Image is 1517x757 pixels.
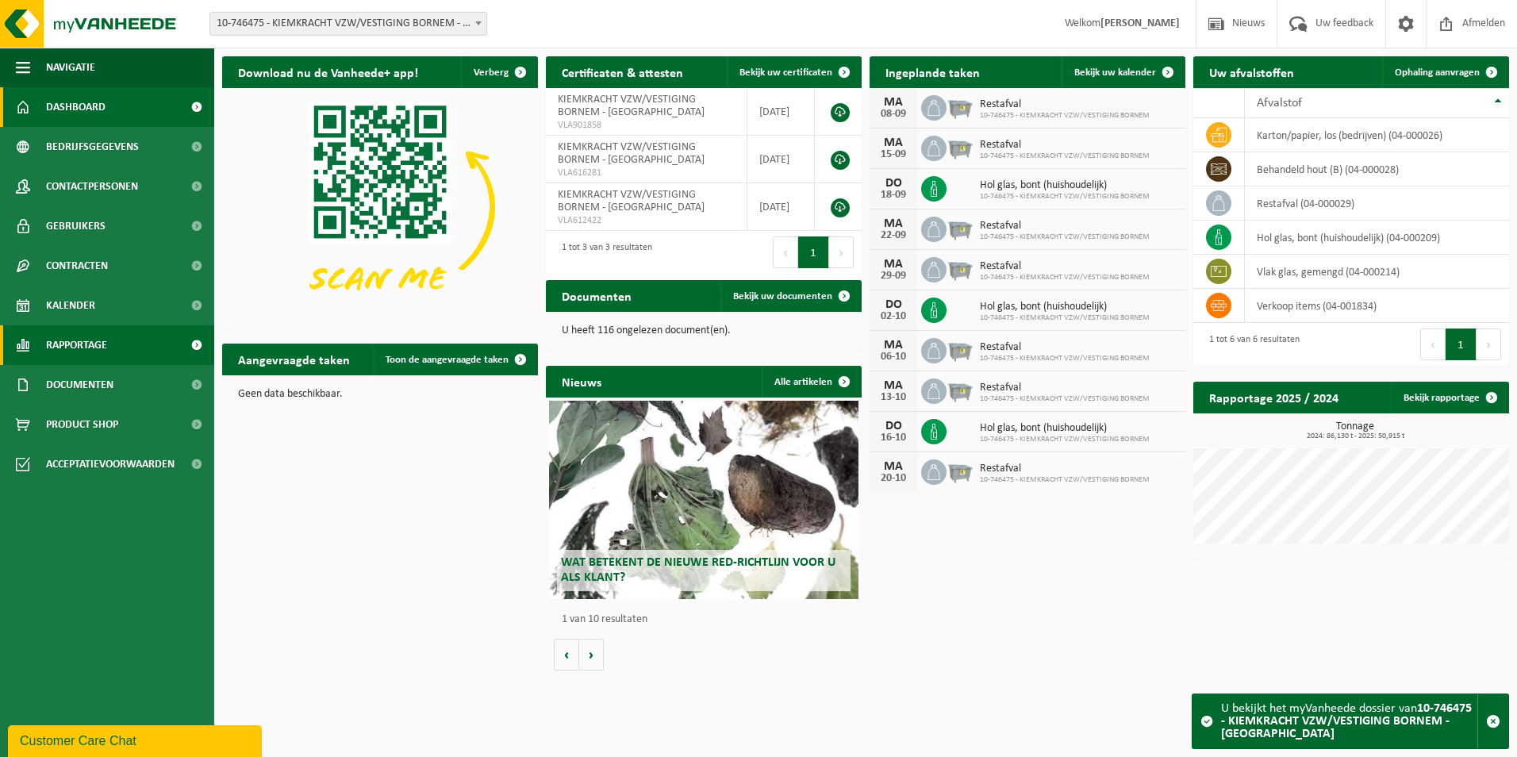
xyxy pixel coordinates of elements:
span: Hol glas, bont (huishoudelijk) [980,179,1150,192]
h2: Uw afvalstoffen [1193,56,1310,87]
button: Next [1477,329,1501,360]
span: Restafval [980,260,1150,273]
p: Geen data beschikbaar. [238,389,522,400]
a: Bekijk rapportage [1391,382,1507,413]
span: Dashboard [46,87,106,127]
span: Product Shop [46,405,118,444]
span: 10-746475 - KIEMKRACHT VZW/VESTIGING BORNEM [980,394,1150,404]
td: karton/papier, los (bedrijven) (04-000026) [1245,118,1509,152]
span: Restafval [980,98,1150,111]
span: Restafval [980,382,1150,394]
span: Rapportage [46,325,107,365]
p: U heeft 116 ongelezen document(en). [562,325,846,336]
span: Afvalstof [1257,97,1302,110]
span: Restafval [980,139,1150,152]
span: Verberg [474,67,509,78]
div: MA [878,217,909,230]
span: 2024: 86,130 t - 2025: 50,915 t [1201,432,1509,440]
td: [DATE] [747,88,815,136]
span: Bedrijfsgegevens [46,127,139,167]
div: 20-10 [878,473,909,484]
button: Next [829,236,854,268]
button: 1 [798,236,829,268]
div: MA [878,379,909,392]
a: Bekijk uw certificaten [727,56,860,88]
div: MA [878,460,909,473]
h2: Nieuws [546,366,617,397]
div: MA [878,136,909,149]
td: verkoop items (04-001834) [1245,289,1509,323]
td: vlak glas, gemengd (04-000214) [1245,255,1509,289]
span: 10-746475 - KIEMKRACHT VZW/VESTIGING BORNEM [980,475,1150,485]
a: Bekijk uw kalender [1062,56,1184,88]
a: Toon de aangevraagde taken [373,344,536,375]
div: 16-10 [878,432,909,444]
h2: Aangevraagde taken [222,344,366,375]
td: hol glas, bont (huishoudelijk) (04-000209) [1245,221,1509,255]
span: Bekijk uw certificaten [739,67,832,78]
div: 15-09 [878,149,909,160]
span: 10-746475 - KIEMKRACHT VZW/VESTIGING BORNEM [980,273,1150,282]
span: VLA612422 [558,214,735,227]
a: Alle artikelen [762,366,860,398]
span: Toon de aangevraagde taken [386,355,509,365]
span: VLA901858 [558,119,735,132]
button: Previous [773,236,798,268]
div: DO [878,177,909,190]
div: 13-10 [878,392,909,403]
span: Hol glas, bont (huishoudelijk) [980,422,1150,435]
button: Volgende [579,639,604,671]
h2: Rapportage 2025 / 2024 [1193,382,1354,413]
div: MA [878,339,909,352]
button: Previous [1420,329,1446,360]
h2: Certificaten & attesten [546,56,699,87]
button: Verberg [461,56,536,88]
div: 06-10 [878,352,909,363]
div: DO [878,420,909,432]
div: 1 tot 6 van 6 resultaten [1201,327,1300,362]
span: Ophaling aanvragen [1395,67,1480,78]
span: Gebruikers [46,206,106,246]
div: MA [878,258,909,271]
span: Navigatie [46,48,95,87]
img: WB-2500-GAL-GY-04 [947,336,974,363]
a: Bekijk uw documenten [720,280,860,312]
span: 10-746475 - KIEMKRACHT VZW/VESTIGING BORNEM [980,192,1150,202]
strong: 10-746475 - KIEMKRACHT VZW/VESTIGING BORNEM - [GEOGRAPHIC_DATA] [1221,702,1472,740]
img: WB-2500-GAL-GY-04 [947,376,974,403]
span: Contracten [46,246,108,286]
span: 10-746475 - KIEMKRACHT VZW/VESTIGING BORNEM - BORNEM [210,13,486,35]
span: Bekijk uw documenten [733,291,832,302]
strong: [PERSON_NAME] [1100,17,1180,29]
h2: Download nu de Vanheede+ app! [222,56,434,87]
td: behandeld hout (B) (04-000028) [1245,152,1509,186]
span: Documenten [46,365,113,405]
a: Wat betekent de nieuwe RED-richtlijn voor u als klant? [549,401,858,599]
span: Hol glas, bont (huishoudelijk) [980,301,1150,313]
div: 18-09 [878,190,909,201]
span: Kalender [46,286,95,325]
div: 29-09 [878,271,909,282]
td: [DATE] [747,183,815,231]
div: DO [878,298,909,311]
h2: Ingeplande taken [870,56,996,87]
div: 1 tot 3 van 3 resultaten [554,235,652,270]
img: Download de VHEPlus App [222,88,538,325]
span: Restafval [980,341,1150,354]
span: 10-746475 - KIEMKRACHT VZW/VESTIGING BORNEM [980,313,1150,323]
td: [DATE] [747,136,815,183]
img: WB-2500-GAL-GY-04 [947,255,974,282]
h2: Documenten [546,280,647,311]
iframe: chat widget [8,722,265,757]
span: KIEMKRACHT VZW/VESTIGING BORNEM - [GEOGRAPHIC_DATA] [558,189,705,213]
span: VLA616281 [558,167,735,179]
p: 1 van 10 resultaten [562,614,854,625]
span: KIEMKRACHT VZW/VESTIGING BORNEM - [GEOGRAPHIC_DATA] [558,94,705,118]
span: 10-746475 - KIEMKRACHT VZW/VESTIGING BORNEM [980,152,1150,161]
span: 10-746475 - KIEMKRACHT VZW/VESTIGING BORNEM [980,354,1150,363]
span: 10-746475 - KIEMKRACHT VZW/VESTIGING BORNEM - BORNEM [209,12,487,36]
h3: Tonnage [1201,421,1509,440]
div: U bekijkt het myVanheede dossier van [1221,694,1477,748]
div: MA [878,96,909,109]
